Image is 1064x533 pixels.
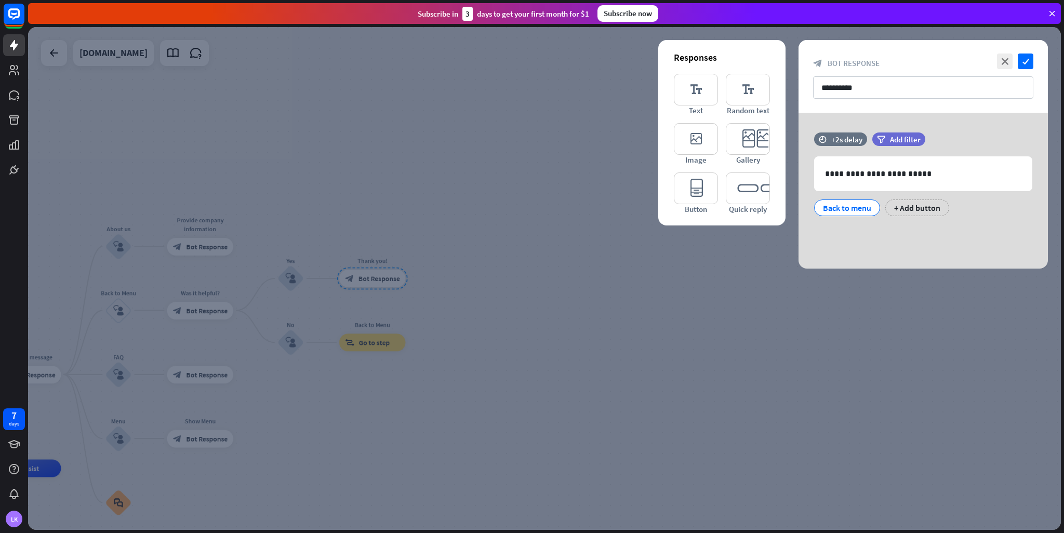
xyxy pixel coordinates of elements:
div: 3 [462,7,473,21]
span: Bot Response [828,58,880,68]
div: days [9,420,19,428]
div: Back to menu [823,200,871,216]
button: Open LiveChat chat widget [8,4,39,35]
div: Subscribe now [597,5,658,22]
div: Subscribe in days to get your first month for $1 [418,7,589,21]
div: 7 [11,411,17,420]
a: 7 days [3,408,25,430]
i: close [997,54,1013,69]
div: LK [6,511,22,527]
i: filter [877,136,885,143]
i: time [819,136,827,143]
div: +2s delay [831,135,862,144]
i: block_bot_response [813,59,822,68]
span: Add filter [890,135,921,144]
div: + Add button [885,199,949,216]
i: check [1018,54,1033,69]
